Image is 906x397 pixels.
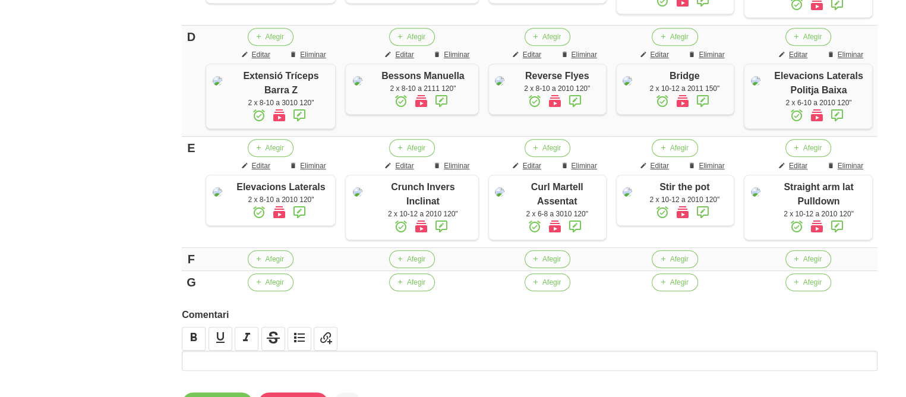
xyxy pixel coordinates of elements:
[670,71,700,81] span: Bridge
[785,139,831,157] button: Afegir
[652,139,697,157] button: Afegir
[282,46,335,64] button: Eliminar
[389,28,435,46] button: Afegir
[785,250,831,268] button: Afegir
[525,28,570,46] button: Afegir
[407,31,425,42] span: Afegir
[233,46,279,64] button: Editar
[542,277,561,288] span: Afegir
[248,28,293,46] button: Afegir
[514,83,600,94] div: 2 x 8-10 a 2010 120"
[785,273,831,291] button: Afegir
[505,157,551,175] button: Editar
[266,143,284,153] span: Afegir
[838,160,863,171] span: Eliminar
[650,49,668,60] span: Editar
[236,182,325,192] span: Elevacions Laterals
[751,76,760,86] img: 8ea60705-12ae-42e8-83e1-4ba62b1261d5%2Factivities%2F79468-elevacions-laterals-politja-baixa-jpg.jpg
[514,209,600,219] div: 2 x 6-8 a 3010 120"
[353,187,362,197] img: 8ea60705-12ae-42e8-83e1-4ba62b1261d5%2Factivities%2F26189-crunch-invers-inclinat-jpg.jpg
[771,157,817,175] button: Editar
[444,49,469,60] span: Eliminar
[505,46,551,64] button: Editar
[248,139,293,157] button: Afegir
[266,254,284,264] span: Afegir
[407,277,425,288] span: Afegir
[670,143,688,153] span: Afegir
[571,49,596,60] span: Eliminar
[182,308,877,322] label: Comentari
[623,187,632,197] img: 8ea60705-12ae-42e8-83e1-4ba62b1261d5%2Factivities%2F7692-stir-the-pot-jpg.jpg
[444,160,469,171] span: Eliminar
[670,254,688,264] span: Afegir
[251,160,270,171] span: Editar
[771,97,866,108] div: 2 x 6-10 a 2010 120"
[495,187,504,197] img: 8ea60705-12ae-42e8-83e1-4ba62b1261d5%2Factivities%2F45028-curl-martell-assentat-jpg.jpg
[553,46,606,64] button: Eliminar
[525,250,570,268] button: Afegir
[789,49,807,60] span: Editar
[373,209,472,219] div: 2 x 10-12 a 2010 120"
[395,160,413,171] span: Editar
[377,157,423,175] button: Editar
[407,254,425,264] span: Afegir
[525,71,589,81] span: Reverse Flyes
[542,143,561,153] span: Afegir
[652,28,697,46] button: Afegir
[233,194,329,205] div: 2 x 8-10 a 2010 120"
[187,139,196,157] div: E
[751,187,760,197] img: 8ea60705-12ae-42e8-83e1-4ba62b1261d5%2Factivities%2F66596-straight-arm-pulldown-png.png
[248,273,293,291] button: Afegir
[300,160,326,171] span: Eliminar
[642,83,728,94] div: 2 x 10-12 a 2011 150"
[389,250,435,268] button: Afegir
[820,46,873,64] button: Eliminar
[699,49,724,60] span: Eliminar
[381,71,465,81] span: Bessons Manuella
[187,250,196,268] div: F
[650,160,668,171] span: Editar
[282,157,335,175] button: Eliminar
[785,28,831,46] button: Afegir
[495,76,504,86] img: 8ea60705-12ae-42e8-83e1-4ba62b1261d5%2Factivities%2F72845-reverse-flyes-png.png
[571,160,596,171] span: Eliminar
[266,31,284,42] span: Afegir
[542,254,561,264] span: Afegir
[774,71,863,95] span: Elevacions Laterals Politja Baixa
[266,277,284,288] span: Afegir
[426,46,479,64] button: Eliminar
[784,182,853,206] span: Straight arm lat Pulldown
[531,182,583,206] span: Curl Martell Assentat
[652,273,697,291] button: Afegir
[525,273,570,291] button: Afegir
[681,46,734,64] button: Eliminar
[187,28,196,46] div: D
[623,76,632,86] img: 8ea60705-12ae-42e8-83e1-4ba62b1261d5%2Factivities%2F30268-bridge-jpg.jpg
[542,31,561,42] span: Afegir
[251,49,270,60] span: Editar
[389,139,435,157] button: Afegir
[838,49,863,60] span: Eliminar
[803,31,822,42] span: Afegir
[670,31,688,42] span: Afegir
[771,209,866,219] div: 2 x 10-12 a 2010 120"
[699,160,724,171] span: Eliminar
[771,46,817,64] button: Editar
[803,254,822,264] span: Afegir
[632,46,678,64] button: Editar
[300,49,326,60] span: Eliminar
[803,143,822,153] span: Afegir
[395,49,413,60] span: Editar
[523,160,541,171] span: Editar
[391,182,455,206] span: Crunch Invers Inclinat
[213,187,222,197] img: 8ea60705-12ae-42e8-83e1-4ba62b1261d5%2Factivities%2F28747-elevacions-laterals-png.png
[632,157,678,175] button: Editar
[642,194,728,205] div: 2 x 10-12 a 2010 120"
[233,97,329,108] div: 2 x 8-10 a 3010 120"
[789,160,807,171] span: Editar
[377,46,423,64] button: Editar
[803,277,822,288] span: Afegir
[553,157,606,175] button: Eliminar
[659,182,709,192] span: Stir the pot
[353,76,362,86] img: 8ea60705-12ae-42e8-83e1-4ba62b1261d5%2Factivities%2F16309-bessons-manuella-jpg.jpg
